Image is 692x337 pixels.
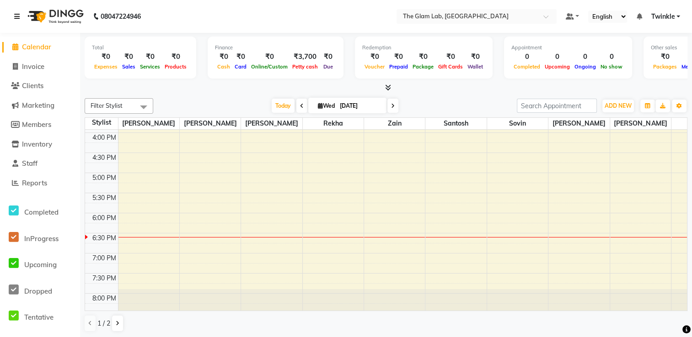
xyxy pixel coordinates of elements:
span: Invoice [22,62,44,71]
div: ₹0 [120,52,138,62]
span: Expenses [92,63,120,70]
a: Clients [2,81,78,91]
div: 6:30 PM [91,233,118,243]
div: ₹0 [162,52,189,62]
a: Invoice [2,62,78,72]
div: 4:00 PM [91,133,118,142]
span: Today [272,99,295,113]
span: 1 / 2 [97,319,110,328]
div: 5:30 PM [91,193,118,203]
span: Members [22,120,51,129]
span: santosh [425,118,486,129]
a: Marketing [2,100,78,111]
div: ₹0 [651,52,679,62]
div: ₹0 [387,52,410,62]
div: 0 [572,52,598,62]
a: Staff [2,158,78,169]
span: Card [232,63,249,70]
span: [PERSON_NAME] [548,118,609,129]
span: Services [138,63,162,70]
div: ₹0 [138,52,162,62]
div: 0 [598,52,625,62]
span: Completed [24,208,59,216]
a: Members [2,120,78,130]
span: Gift Cards [436,63,465,70]
div: ₹0 [320,52,336,62]
div: 7:00 PM [91,253,118,263]
span: No show [598,63,625,70]
span: Due [321,63,335,70]
span: Package [410,63,436,70]
span: Sales [120,63,138,70]
span: Staff [22,159,38,168]
span: Calendar [22,42,51,51]
div: ₹0 [92,52,120,62]
span: [PERSON_NAME] [241,118,302,129]
span: Dropped [24,287,52,295]
div: 4:30 PM [91,153,118,163]
div: 0 [511,52,542,62]
div: Appointment [511,44,625,52]
span: ADD NEW [605,102,632,109]
div: ₹0 [436,52,465,62]
span: Rekha [303,118,364,129]
div: Stylist [85,118,118,127]
div: ₹0 [362,52,387,62]
div: 7:30 PM [91,274,118,283]
div: ₹0 [232,52,249,62]
span: Filter Stylist [91,102,123,109]
div: ₹0 [410,52,436,62]
input: Search Appointment [517,99,597,113]
a: Calendar [2,42,78,53]
div: Finance [215,44,336,52]
span: Reports [22,179,47,187]
span: Upcoming [24,260,57,269]
div: 0 [542,52,572,62]
b: 08047224946 [101,4,141,29]
div: 8:00 PM [91,294,118,303]
div: ₹0 [249,52,290,62]
span: Upcoming [542,63,572,70]
span: Wed [316,102,337,109]
span: Products [162,63,189,70]
span: InProgress [24,234,59,243]
span: Prepaid [387,63,410,70]
div: ₹0 [215,52,232,62]
span: [PERSON_NAME] [180,118,241,129]
div: 5:00 PM [91,173,118,183]
a: Inventory [2,139,78,150]
span: [PERSON_NAME] [118,118,179,129]
span: Cash [215,63,232,70]
span: sovin [487,118,548,129]
a: Reports [2,178,78,189]
input: 2025-09-03 [337,99,383,113]
span: Completed [511,63,542,70]
div: ₹3,700 [290,52,320,62]
img: logo [23,4,86,29]
div: Redemption [362,44,485,52]
span: Clients [22,81,43,90]
span: Ongoing [572,63,598,70]
span: [PERSON_NAME] [610,118,671,129]
div: 6:00 PM [91,213,118,223]
span: Packages [651,63,679,70]
span: Inventory [22,140,52,148]
span: Petty cash [290,63,320,70]
span: Online/Custom [249,63,290,70]
div: ₹0 [465,52,485,62]
span: Marketing [22,101,54,110]
button: ADD NEW [602,100,634,112]
span: Voucher [362,63,387,70]
span: Tentative [24,313,54,321]
span: Wallet [465,63,485,70]
div: Total [92,44,189,52]
span: Twinkle [651,12,675,21]
span: Zain [364,118,425,129]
